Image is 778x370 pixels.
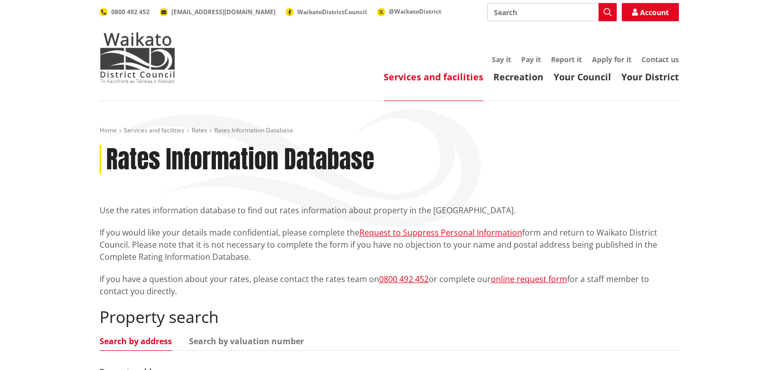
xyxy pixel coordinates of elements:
a: 0800 492 452 [379,273,429,285]
a: Pay it [521,55,541,64]
a: @WaikatoDistrict [377,7,441,16]
nav: breadcrumb [100,126,679,135]
a: Your District [621,71,679,83]
a: WaikatoDistrictCouncil [286,8,367,16]
span: 0800 492 452 [111,8,150,16]
a: Recreation [493,71,543,83]
span: [EMAIL_ADDRESS][DOMAIN_NAME] [171,8,276,16]
h1: Rates Information Database [106,145,374,174]
p: If you would like your details made confidential, please complete the form and return to Waikato ... [100,226,679,263]
h2: Property search [100,307,679,327]
a: Rates [192,126,207,134]
p: If you have a question about your rates, please contact the rates team on or complete our for a s... [100,273,679,297]
a: Say it [492,55,511,64]
a: Request to Suppress Personal Information [359,227,522,238]
a: 0800 492 452 [100,8,150,16]
a: Search by valuation number [189,337,304,345]
a: [EMAIL_ADDRESS][DOMAIN_NAME] [160,8,276,16]
a: online request form [491,273,567,285]
a: Contact us [642,55,679,64]
a: Account [622,3,679,21]
a: Home [100,126,117,134]
a: Services and facilities [384,71,483,83]
a: Your Council [554,71,611,83]
a: Apply for it [592,55,631,64]
input: Search input [487,3,617,21]
a: Search by address [100,337,172,345]
img: Waikato District Council - Te Kaunihera aa Takiwaa o Waikato [100,32,175,83]
span: Rates Information Database [214,126,293,134]
span: @WaikatoDistrict [389,7,441,16]
span: WaikatoDistrictCouncil [297,8,367,16]
a: Services and facilities [124,126,185,134]
a: Report it [551,55,582,64]
p: Use the rates information database to find out rates information about property in the [GEOGRAPHI... [100,204,679,216]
